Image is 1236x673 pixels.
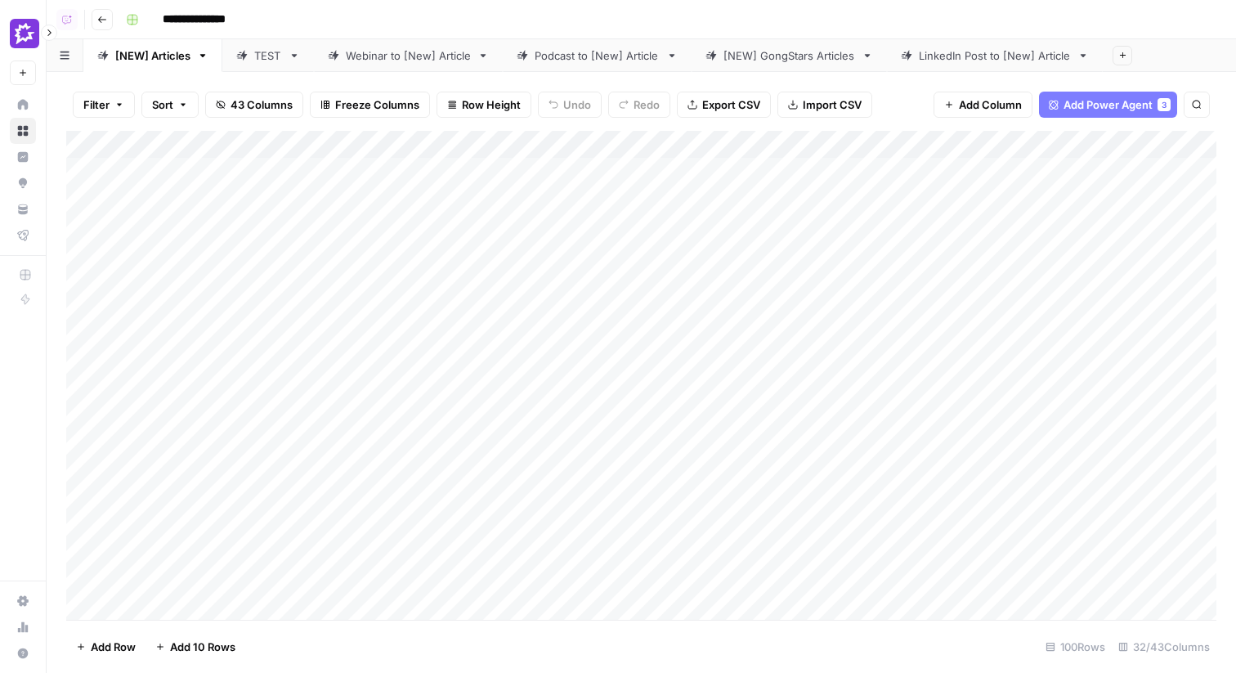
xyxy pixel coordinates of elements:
[141,92,199,118] button: Sort
[10,614,36,640] a: Usage
[934,92,1032,118] button: Add Column
[231,96,293,113] span: 43 Columns
[10,19,39,48] img: Gong Logo
[723,47,855,64] div: [NEW] GongStars Articles
[73,92,135,118] button: Filter
[692,39,887,72] a: [NEW] GongStars Articles
[10,170,36,196] a: Opportunities
[205,92,303,118] button: 43 Columns
[634,96,660,113] span: Redo
[10,13,36,54] button: Workspace: Gong
[1158,98,1171,111] div: 3
[83,39,222,72] a: [NEW] Articles
[10,222,36,249] a: Flightpath
[1162,98,1167,111] span: 3
[10,92,36,118] a: Home
[677,92,771,118] button: Export CSV
[563,96,591,113] span: Undo
[1112,634,1216,660] div: 32/43 Columns
[10,588,36,614] a: Settings
[254,47,282,64] div: TEST
[170,639,235,655] span: Add 10 Rows
[314,39,503,72] a: Webinar to [New] Article
[462,96,521,113] span: Row Height
[803,96,862,113] span: Import CSV
[115,47,190,64] div: [NEW] Articles
[83,96,110,113] span: Filter
[66,634,146,660] button: Add Row
[702,96,760,113] span: Export CSV
[608,92,670,118] button: Redo
[535,47,660,64] div: Podcast to [New] Article
[959,96,1022,113] span: Add Column
[503,39,692,72] a: Podcast to [New] Article
[538,92,602,118] button: Undo
[1039,634,1112,660] div: 100 Rows
[437,92,531,118] button: Row Height
[777,92,872,118] button: Import CSV
[10,118,36,144] a: Browse
[346,47,471,64] div: Webinar to [New] Article
[919,47,1071,64] div: LinkedIn Post to [New] Article
[10,144,36,170] a: Insights
[887,39,1103,72] a: LinkedIn Post to [New] Article
[335,96,419,113] span: Freeze Columns
[310,92,430,118] button: Freeze Columns
[222,39,314,72] a: TEST
[91,639,136,655] span: Add Row
[10,196,36,222] a: Your Data
[10,640,36,666] button: Help + Support
[146,634,245,660] button: Add 10 Rows
[1064,96,1153,113] span: Add Power Agent
[1039,92,1177,118] button: Add Power Agent3
[152,96,173,113] span: Sort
